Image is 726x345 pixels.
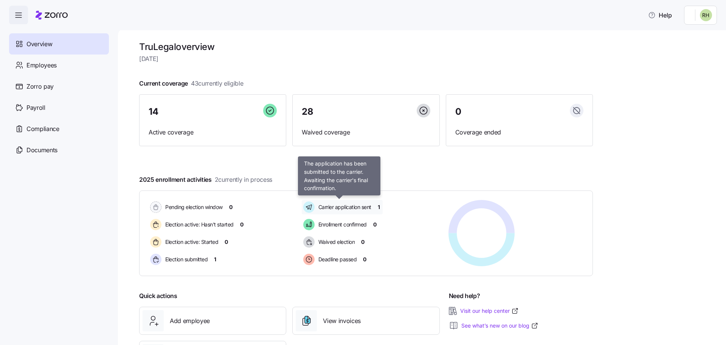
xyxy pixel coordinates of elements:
a: Payroll [9,97,109,118]
span: 0 [373,221,377,228]
span: Enrollment confirmed [316,221,367,228]
span: 0 [361,238,365,246]
span: Documents [26,145,57,155]
span: Waived coverage [302,128,430,137]
span: View invoices [323,316,361,326]
span: 1 [214,256,216,263]
a: Visit our help center [460,307,519,315]
a: Employees [9,55,109,76]
span: 0 [229,203,233,211]
span: Quick actions [139,291,177,301]
span: 2025 enrollment activities [139,175,272,184]
span: Waived election [316,238,355,246]
span: 0 [225,238,228,246]
span: Help [633,11,657,20]
a: Overview [9,33,109,55]
img: Employer logo [674,11,689,20]
span: Deadline passed [316,256,357,263]
span: 14 [149,107,158,116]
span: Overview [26,39,52,49]
span: Coverage ended [455,128,583,137]
span: Need help? [449,291,480,301]
span: Employees [26,61,57,70]
span: [DATE] [139,54,593,64]
span: Election submitted [163,256,208,263]
a: Documents [9,139,109,161]
span: Add employee [170,316,210,326]
h1: TruLegal overview [139,41,593,53]
span: 43 currently eligible [191,79,244,88]
span: Active coverage [149,128,277,137]
span: Pending election window [163,203,223,211]
span: Election active: Started [163,238,218,246]
span: 1 [378,203,380,211]
span: 28 [302,107,313,116]
span: 0 [363,256,366,263]
a: Compliance [9,118,109,139]
span: Compliance [26,124,59,134]
span: Carrier application sent [316,203,371,211]
span: Election active: Hasn't started [163,221,234,228]
img: 9866fcb425cea38f43e255766a713f7f [700,9,712,21]
button: Help [627,8,663,23]
span: Current coverage [139,79,244,88]
span: 0 [455,107,461,116]
a: Zorro pay [9,76,109,97]
span: 0 [240,221,244,228]
span: Payroll [26,103,45,112]
span: 2 currently in process [215,175,272,184]
span: Zorro pay [26,82,54,91]
a: See what’s new on our blog [461,322,538,329]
